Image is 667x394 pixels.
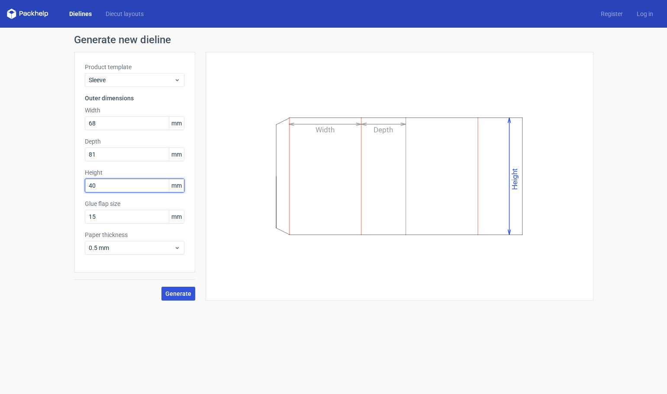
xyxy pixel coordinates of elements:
span: 0.5 mm [89,243,174,252]
h1: Generate new dieline [74,35,593,45]
label: Paper thickness [85,231,184,239]
label: Height [85,168,184,177]
a: Log in [630,10,660,18]
a: Dielines [62,10,99,18]
label: Depth [85,137,184,146]
text: Depth [374,125,393,134]
span: mm [169,117,184,130]
text: Height [510,168,519,190]
span: mm [169,148,184,161]
label: Glue flap size [85,199,184,208]
a: Register [594,10,630,18]
button: Generate [161,287,195,301]
span: Generate [165,291,191,297]
label: Product template [85,63,184,71]
span: mm [169,179,184,192]
span: mm [169,210,184,223]
h3: Outer dimensions [85,94,184,103]
label: Width [85,106,184,115]
a: Diecut layouts [99,10,151,18]
span: Sleeve [89,76,174,84]
text: Width [316,125,335,134]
